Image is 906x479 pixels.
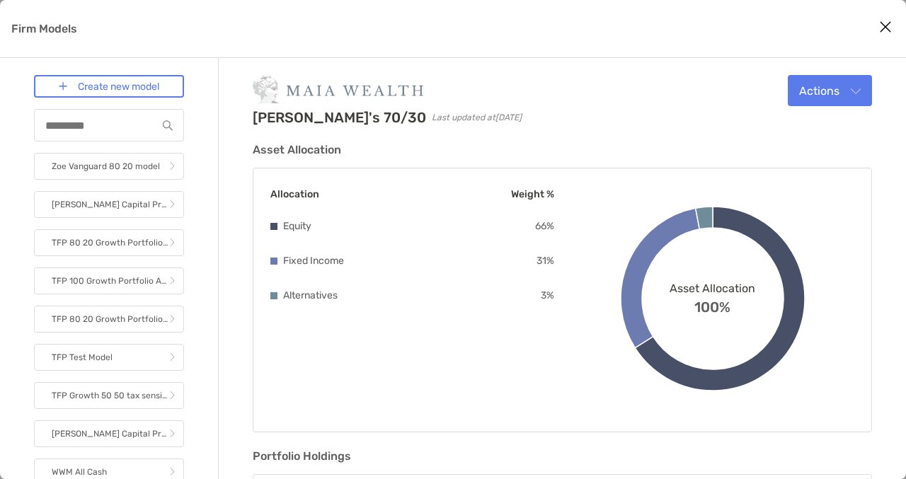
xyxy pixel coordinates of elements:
[34,306,184,333] a: TFP 80 20 Growth Portfolio And Tax Sensitive
[875,17,896,38] button: Close modal
[283,217,311,235] p: Equity
[34,420,184,447] a: [PERSON_NAME] Capital Preservation
[34,267,184,294] a: TFP 100 Growth Portfolio And Volatility Tolerance
[52,234,169,252] p: TFP 80 20 Growth Portfolio And Volatility Tolerance
[253,109,426,126] h2: [PERSON_NAME]'s 70/30
[694,295,730,316] span: 100%
[253,75,423,103] img: Company Logo
[34,153,184,180] a: Zoe Vanguard 80 20 model
[283,287,338,304] p: Alternatives
[52,158,160,175] p: Zoe Vanguard 80 20 model
[163,120,173,131] img: input icon
[52,349,113,367] p: TFP Test Model
[283,252,344,270] p: Fixed Income
[11,20,77,37] p: Firm Models
[34,382,184,409] a: TFP Growth 50 50 tax sensitive
[537,252,554,270] p: 31 %
[670,282,755,295] span: Asset Allocation
[34,75,184,98] a: Create new model
[541,287,554,304] p: 3 %
[34,344,184,371] a: TFP Test Model
[432,112,522,122] span: Last updated at [DATE]
[270,185,319,203] p: Allocation
[34,191,184,218] a: [PERSON_NAME] Capital Preservation
[511,185,554,203] p: Weight %
[52,196,169,214] p: [PERSON_NAME] Capital Preservation
[788,75,872,106] button: Actions
[52,425,169,443] p: [PERSON_NAME] Capital Preservation
[253,449,872,463] h3: Portfolio Holdings
[253,143,872,156] h3: Asset Allocation
[52,272,169,290] p: TFP 100 Growth Portfolio And Volatility Tolerance
[34,229,184,256] a: TFP 80 20 Growth Portfolio And Volatility Tolerance
[52,311,169,328] p: TFP 80 20 Growth Portfolio And Tax Sensitive
[52,387,169,405] p: TFP Growth 50 50 tax sensitive
[535,217,554,235] p: 66 %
